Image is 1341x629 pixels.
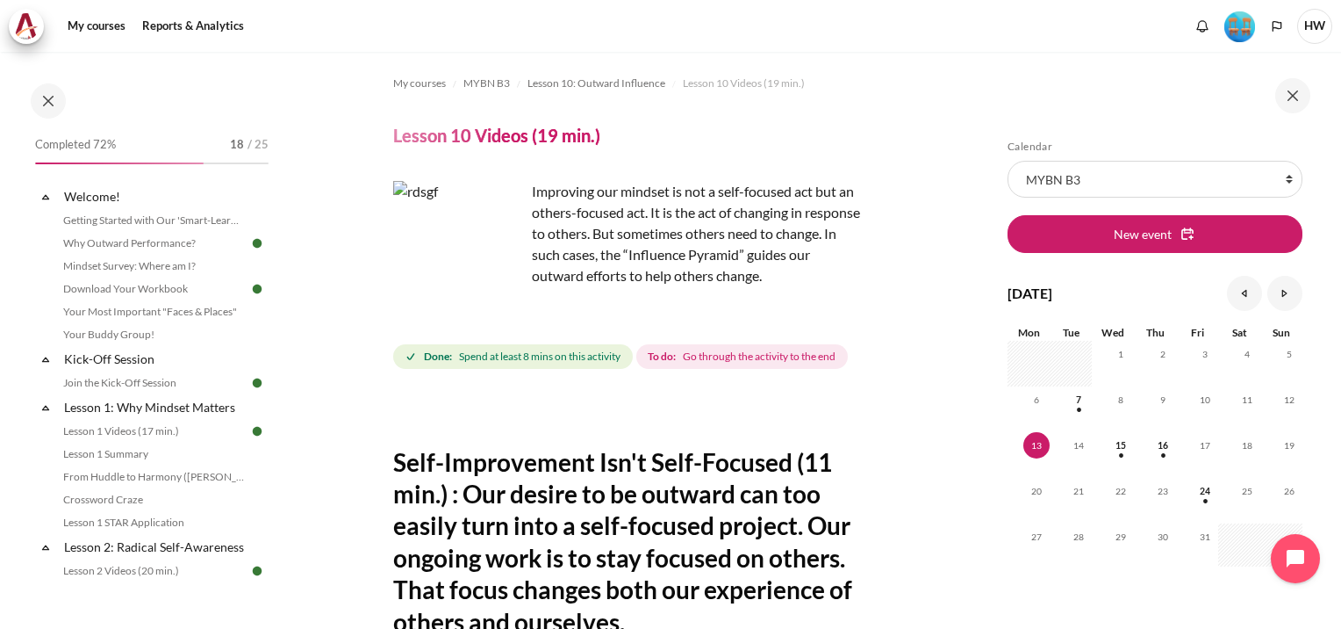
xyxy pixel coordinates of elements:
[35,163,204,164] div: 72%
[1232,326,1247,339] span: Sat
[1192,478,1218,504] span: 24
[136,9,250,44] a: Reports & Analytics
[1008,283,1052,304] h4: [DATE]
[247,136,269,154] span: / 25
[1224,11,1255,42] img: Level #4
[1114,225,1172,243] span: New event
[58,560,249,582] a: Lesson 2 Videos (20 min.)
[1297,9,1332,44] a: User menu
[393,181,861,286] p: Improving our mindset is not a self-focused act but an others-focused act. It is the act of chang...
[14,13,39,40] img: Architeck
[1018,326,1040,339] span: Mon
[1224,10,1255,42] div: Level #4
[1192,524,1218,550] span: 31
[683,73,805,94] a: Lesson 10 Videos (19 min.)
[393,341,851,372] div: Completion requirements for Lesson 10 Videos (19 min.)
[35,136,116,154] span: Completed 72%
[58,421,249,442] a: Lesson 1 Videos (17 min.)
[249,423,265,439] img: Done
[1234,478,1260,504] span: 25
[58,372,249,394] a: Join the Kick-Off Session
[1065,432,1092,459] span: 14
[1150,524,1176,550] span: 30
[58,301,249,322] a: Your Most Important "Faces & Places"
[249,281,265,297] img: Done
[1065,387,1092,413] span: 7
[393,76,446,91] span: My courses
[1150,440,1176,451] a: Thursday, 16 October events
[1065,478,1092,504] span: 21
[1234,432,1260,459] span: 18
[1234,341,1260,367] span: 4
[1108,432,1134,459] span: 15
[58,444,249,465] a: Lesson 1 Summary
[61,184,249,208] a: Welcome!
[683,349,835,365] span: Go through the activity to the end
[1234,387,1260,413] span: 11
[1063,326,1079,339] span: Tue
[1276,341,1302,367] span: 5
[393,69,861,98] nav: Navigation bar
[1150,478,1176,504] span: 23
[1150,432,1176,459] span: 16
[1101,326,1124,339] span: Wed
[249,563,265,579] img: Done
[1297,9,1332,44] span: HW
[1273,326,1290,339] span: Sun
[37,539,54,556] span: Collapse
[58,233,249,254] a: Why Outward Performance?
[1108,341,1134,367] span: 1
[230,136,244,154] span: 18
[393,124,600,147] h4: Lesson 10 Videos (19 min.)
[1192,341,1218,367] span: 3
[1146,326,1165,339] span: Thu
[1150,341,1176,367] span: 2
[424,349,452,365] strong: Done:
[61,9,132,44] a: My courses
[1192,486,1218,496] a: Friday, 24 October events
[1023,524,1050,550] span: 27
[37,351,54,368] span: Collapse
[1023,387,1050,413] span: 6
[37,188,54,206] span: Collapse
[1264,13,1290,40] button: Languages
[1108,478,1134,504] span: 22
[1008,140,1302,154] h5: Calendar
[393,181,525,313] img: rdsgf
[1276,478,1302,504] span: 26
[1217,10,1262,42] a: Level #4
[527,73,665,94] a: Lesson 10: Outward Influence
[648,349,676,365] strong: To do:
[1191,326,1204,339] span: Fri
[58,466,249,488] a: From Huddle to Harmony ([PERSON_NAME]'s Story)
[249,235,265,251] img: Done
[1008,215,1302,252] button: New event
[58,278,249,300] a: Download Your Workbook
[1108,440,1134,451] a: Wednesday, 15 October events
[61,347,249,371] a: Kick-Off Session
[58,324,249,345] a: Your Buddy Group!
[1065,524,1092,550] span: 28
[1108,387,1134,413] span: 8
[58,512,249,533] a: Lesson 1 STAR Application
[1023,432,1050,459] span: 13
[58,256,249,277] a: Mindset Survey: Where am I?
[9,9,53,44] a: Architeck Architeck
[58,210,249,231] a: Getting Started with Our 'Smart-Learning' Platform
[1023,478,1050,504] span: 20
[683,76,805,91] span: Lesson 10 Videos (19 min.)
[61,535,249,559] a: Lesson 2: Radical Self-Awareness
[1192,432,1218,459] span: 17
[527,76,665,91] span: Lesson 10: Outward Influence
[58,489,249,510] a: Crossword Craze
[61,395,249,419] a: Lesson 1: Why Mindset Matters
[1108,524,1134,550] span: 29
[393,73,446,94] a: My courses
[37,399,54,416] span: Collapse
[1065,394,1092,405] a: Tuesday, 7 October events
[1008,432,1050,478] td: Today
[459,349,620,365] span: Spend at least 8 mins on this activity
[463,76,510,91] span: MYBN B3
[1150,387,1176,413] span: 9
[1276,387,1302,413] span: 12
